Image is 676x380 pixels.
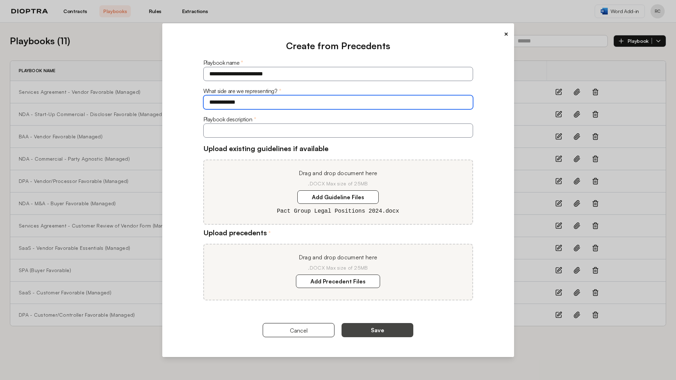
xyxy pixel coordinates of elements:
[212,169,464,177] p: Drag and drop document here
[297,190,379,204] label: Add Guideline Files
[203,228,473,238] h3: Upload precedents
[212,264,464,271] p: .DOCX Max size of 25MB
[203,143,473,154] h3: Upload existing guidelines if available
[342,323,413,337] button: Save
[203,87,473,95] div: What side are we representing?
[296,275,380,288] label: Add Precedent Files
[212,180,464,187] p: .DOCX Max size of 25MB
[203,58,473,67] div: Playbook name
[504,29,508,39] button: ×
[203,39,473,53] div: Create from Precedents
[212,253,464,261] p: Drag and drop document here
[203,115,473,123] div: Playbook description
[212,207,464,215] pre: Pact Group Legal Positions 2024.docx
[263,323,334,337] button: Cancel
